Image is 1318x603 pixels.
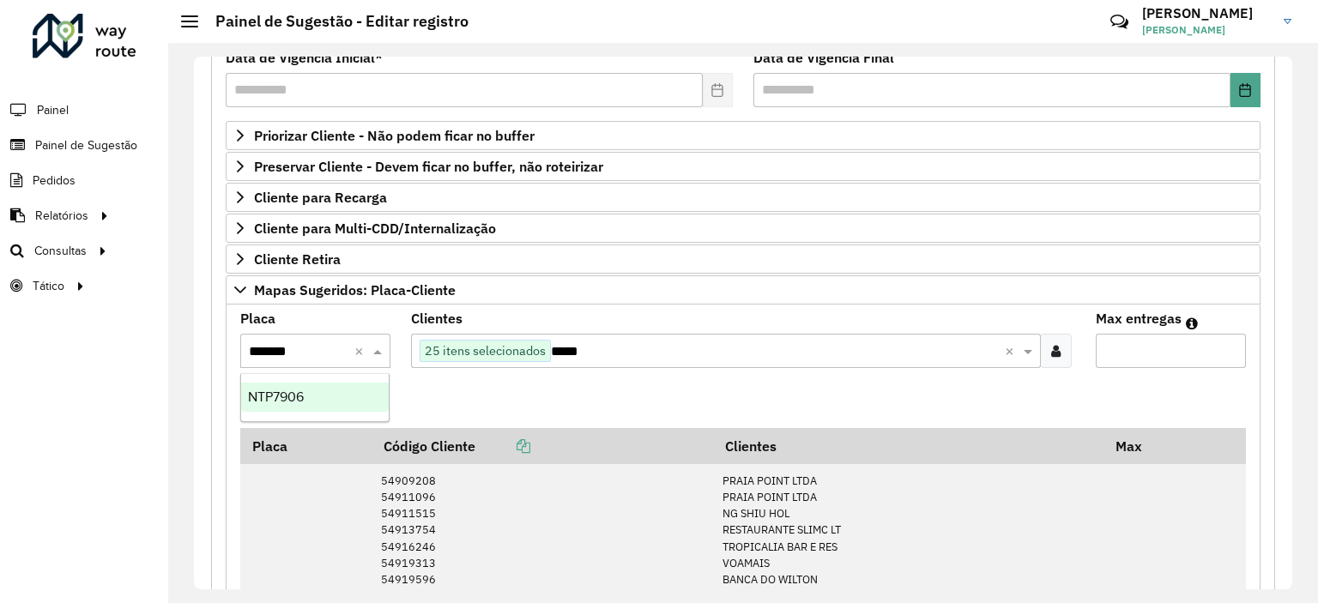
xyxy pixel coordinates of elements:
[254,190,387,204] span: Cliente para Recarga
[37,101,69,119] span: Painel
[226,47,383,68] label: Data de Vigência Inicial
[1142,22,1271,38] span: [PERSON_NAME]
[248,389,304,404] span: NTP7906
[411,308,463,329] label: Clientes
[1101,3,1138,40] a: Contato Rápido
[226,244,1261,274] a: Cliente Retira
[254,252,341,266] span: Cliente Retira
[1096,308,1182,329] label: Max entregas
[254,221,496,235] span: Cliente para Multi-CDD/Internalização
[240,428,372,464] th: Placa
[33,277,64,295] span: Tático
[420,341,550,361] span: 25 itens selecionados
[1104,428,1173,464] th: Max
[1230,73,1261,107] button: Choose Date
[475,437,530,455] a: Copiar
[226,183,1261,212] a: Cliente para Recarga
[713,428,1103,464] th: Clientes
[34,242,87,260] span: Consultas
[226,214,1261,243] a: Cliente para Multi-CDD/Internalização
[240,373,390,422] ng-dropdown-panel: Options list
[254,283,456,297] span: Mapas Sugeridos: Placa-Cliente
[254,160,603,173] span: Preservar Cliente - Devem ficar no buffer, não roteirizar
[35,136,137,154] span: Painel de Sugestão
[1186,317,1198,330] em: Máximo de clientes que serão colocados na mesma rota com os clientes informados
[1005,341,1019,361] span: Clear all
[226,121,1261,150] a: Priorizar Cliente - Não podem ficar no buffer
[372,428,713,464] th: Código Cliente
[753,47,894,68] label: Data de Vigência Final
[35,207,88,225] span: Relatórios
[33,172,76,190] span: Pedidos
[198,12,469,31] h2: Painel de Sugestão - Editar registro
[226,152,1261,181] a: Preservar Cliente - Devem ficar no buffer, não roteirizar
[354,341,369,361] span: Clear all
[240,308,275,329] label: Placa
[226,275,1261,305] a: Mapas Sugeridos: Placa-Cliente
[1142,5,1271,21] h3: [PERSON_NAME]
[254,129,535,142] span: Priorizar Cliente - Não podem ficar no buffer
